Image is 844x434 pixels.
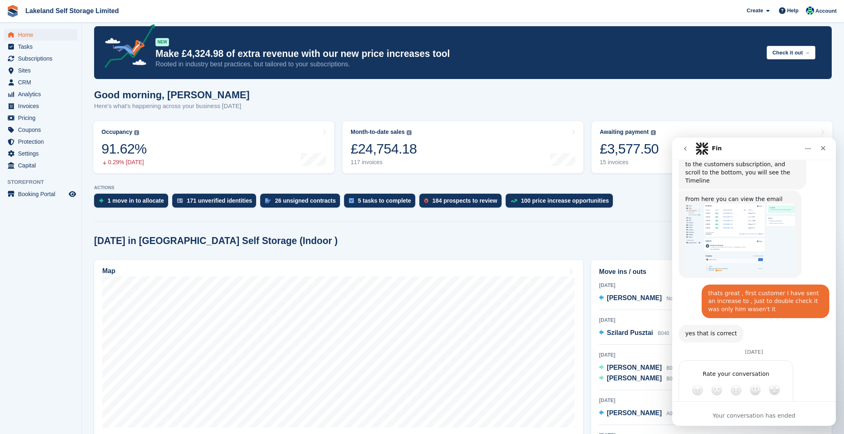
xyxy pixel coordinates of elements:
[4,100,77,112] a: menu
[806,7,814,15] img: Steve Aynsley
[599,282,824,289] div: [DATE]
[351,140,417,157] div: £24,754.18
[4,136,77,147] a: menu
[607,375,662,382] span: [PERSON_NAME]
[4,188,77,200] a: menu
[599,293,695,304] a: [PERSON_NAME] Not allocated
[155,38,169,46] div: NEW
[4,112,77,124] a: menu
[599,397,824,404] div: [DATE]
[407,130,412,135] img: icon-info-grey-7440780725fd019a000dd9b08b2336e03edf1995a4989e88bcd33f0948082b44.svg
[599,328,669,339] a: Szilard Pusztai B040
[344,194,419,212] a: 5 tasks to complete
[94,194,172,212] a: 1 move in to allocate
[102,267,115,275] h2: Map
[18,29,67,41] span: Home
[651,130,656,135] img: icon-info-grey-7440780725fd019a000dd9b08b2336e03edf1995a4989e88bcd33f0948082b44.svg
[177,198,183,203] img: verify_identity-adf6edd0f0f0b5bbfe63781bf79b02c33cf7c696d77639b501bdc392416b5a36.svg
[511,199,517,203] img: price_increase_opportunities-93ffe204e8149a01c8c9dc8f82e8f89637d9d84a8eef4429ea346261dce0b2c0.svg
[155,60,760,69] p: Rooted in industry best practices, but tailored to your subscriptions.
[7,5,19,17] img: stora-icon-8386f47178a22dfd0bd8f6a31ec36ba5ce8667c1dd55bd0f319d3a0aa187defe.svg
[4,53,77,64] a: menu
[94,102,250,111] p: Here's what's happening across your business [DATE]
[666,365,678,371] span: B058
[18,112,67,124] span: Pricing
[98,24,155,71] img: price-adjustments-announcement-icon-8257ccfd72463d97f412b2fc003d46551f7dbcb40ab6d574587a9cd5c0d94...
[94,89,250,100] h1: Good morning, [PERSON_NAME]
[351,129,405,136] div: Month-to-date sales
[600,159,659,166] div: 15 invoices
[101,159,146,166] div: 0.29% [DATE]
[101,129,132,136] div: Occupancy
[18,124,67,136] span: Coupons
[99,198,104,203] img: move_ins_to_allocate_icon-fdf77a2bb77ea45bf5b3d319d69a93e2d87916cf1d5bf7949dd705db3b84f3ca.svg
[599,408,678,419] a: [PERSON_NAME] A033
[4,148,77,159] a: menu
[18,136,67,147] span: Protection
[521,197,609,204] div: 100 price increase opportunities
[108,197,164,204] div: 1 move in to allocate
[18,160,67,171] span: Capital
[4,41,77,52] a: menu
[599,316,824,324] div: [DATE]
[607,294,662,301] span: [PERSON_NAME]
[666,296,695,301] span: Not allocated
[358,197,411,204] div: 5 tasks to complete
[101,140,146,157] div: 91.62%
[18,65,67,76] span: Sites
[349,198,354,203] img: task-75834270c22a3079a89374b754ae025e5fb1db73e45f91037f5363f120a921f8.svg
[18,53,67,64] span: Subscriptions
[93,121,334,173] a: Occupancy 91.62% 0.29% [DATE]
[18,100,67,112] span: Invoices
[787,7,799,15] span: Help
[94,235,338,246] h2: [DATE] in [GEOGRAPHIC_DATA] Self Storage (Indoor )
[4,124,77,136] a: menu
[658,330,669,336] span: B040
[599,373,678,384] a: [PERSON_NAME] B047
[432,197,497,204] div: 184 prospects to review
[275,197,336,204] div: 26 unsigned contracts
[592,121,833,173] a: Awaiting payment £3,577.50 15 invoices
[607,329,653,336] span: Szilard Pusztai
[18,77,67,88] span: CRM
[18,41,67,52] span: Tasks
[747,7,763,15] span: Create
[815,7,837,15] span: Account
[18,148,67,159] span: Settings
[506,194,617,212] a: 100 price increase opportunities
[7,178,81,186] span: Storefront
[18,188,67,200] span: Booking Portal
[4,29,77,41] a: menu
[4,88,77,100] a: menu
[94,185,832,190] p: ACTIONS
[155,48,760,60] p: Make £4,324.98 of extra revenue with our new price increases tool
[4,160,77,171] a: menu
[666,411,678,416] span: A033
[68,189,77,199] a: Preview store
[22,4,122,18] a: Lakeland Self Storage Limited
[342,121,583,173] a: Month-to-date sales £24,754.18 117 invoices
[18,88,67,100] span: Analytics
